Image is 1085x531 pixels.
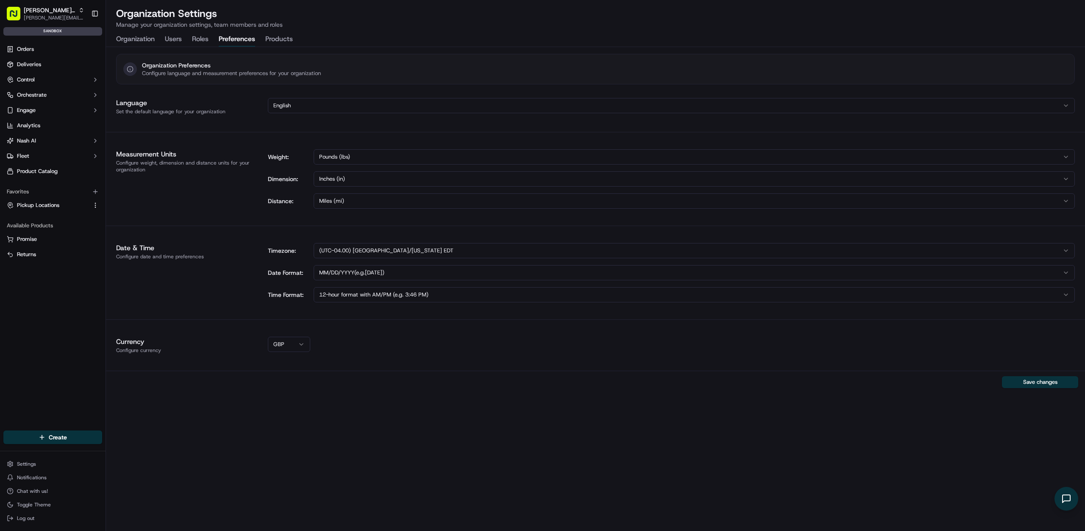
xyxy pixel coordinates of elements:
[3,73,102,87] button: Control
[3,149,102,163] button: Fleet
[116,337,258,347] h1: Currency
[3,472,102,483] button: Notifications
[17,76,35,84] span: Control
[3,512,102,524] button: Log out
[17,45,34,53] span: Orders
[17,515,34,522] span: Log out
[3,430,102,444] button: Create
[142,61,321,70] h3: Organization Preferences
[116,253,258,260] div: Configure date and time preferences
[3,458,102,470] button: Settings
[3,103,102,117] button: Engage
[3,119,102,132] a: Analytics
[7,251,99,258] a: Returns
[116,347,258,354] div: Configure currency
[116,243,258,253] h1: Date & Time
[17,488,48,495] span: Chat with us!
[17,91,47,99] span: Orchestrate
[3,42,102,56] a: Orders
[268,291,310,299] label: Time Format:
[17,461,36,467] span: Settings
[116,159,258,173] div: Configure weight, dimension and distance units for your organization
[3,198,102,212] button: Pickup Locations
[192,32,209,47] button: Roles
[3,219,102,232] div: Available Products
[116,32,155,47] button: Organization
[3,3,88,24] button: [PERSON_NAME] Org[PERSON_NAME][EMAIL_ADDRESS][DOMAIN_NAME]
[3,248,102,261] button: Returns
[3,165,102,178] a: Product Catalog
[3,185,102,198] div: Favorites
[268,175,310,183] label: Dimension:
[7,235,99,243] a: Promise
[3,485,102,497] button: Chat with us!
[3,27,102,36] div: sandbox
[17,501,51,508] span: Toggle Theme
[24,14,84,21] button: [PERSON_NAME][EMAIL_ADDRESS][DOMAIN_NAME]
[3,58,102,71] a: Deliveries
[1002,376,1078,388] button: Save changes
[3,232,102,246] button: Promise
[3,88,102,102] button: Orchestrate
[17,137,36,145] span: Nash AI
[17,168,58,175] span: Product Catalog
[17,474,47,481] span: Notifications
[17,152,29,160] span: Fleet
[219,32,255,47] button: Preferences
[17,251,36,258] span: Returns
[17,201,59,209] span: Pickup Locations
[17,61,41,68] span: Deliveries
[142,70,321,77] p: Configure language and measurement preferences for your organization
[268,268,310,277] label: Date Format:
[116,149,258,159] h1: Measurement Units
[49,433,67,442] span: Create
[116,7,283,20] h1: Organization Settings
[7,201,89,209] a: Pickup Locations
[116,108,258,115] div: Set the default language for your organization
[116,20,283,29] p: Manage your organization settings, team members and roles
[17,106,36,114] span: Engage
[116,98,258,108] h1: Language
[3,134,102,148] button: Nash AI
[17,235,37,243] span: Promise
[265,32,293,47] button: Products
[3,499,102,511] button: Toggle Theme
[268,197,310,205] label: Distance:
[268,246,310,255] label: Timezone:
[1054,487,1078,511] button: Open chat
[24,6,75,14] button: [PERSON_NAME] Org
[268,153,310,161] label: Weight:
[165,32,182,47] button: Users
[17,122,40,129] span: Analytics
